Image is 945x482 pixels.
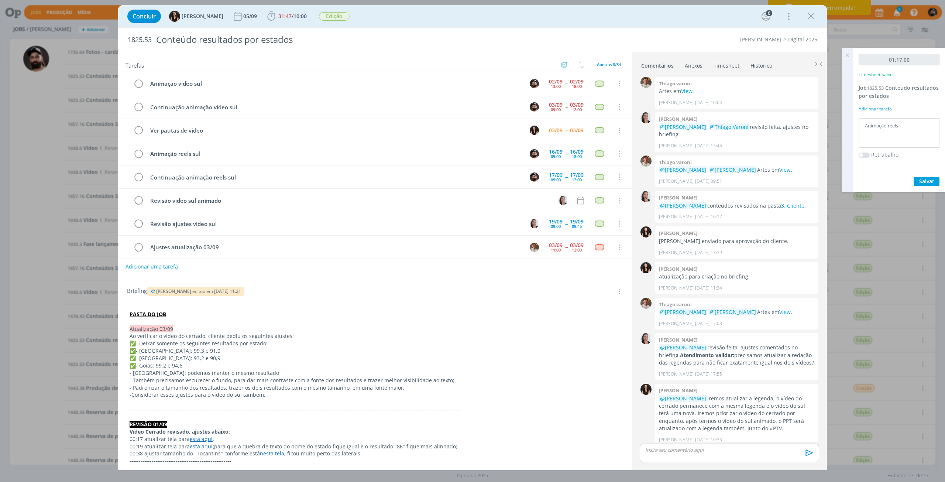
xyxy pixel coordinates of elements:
[659,159,692,165] b: Thiago varoni
[278,13,292,20] span: 31:47
[570,128,584,133] div: 03/09
[130,435,621,443] p: 00:17 atualizar tela para .
[640,155,652,167] img: T
[659,88,815,95] p: Artes em .
[243,14,258,19] div: 05/09
[659,249,694,256] p: [PERSON_NAME]
[130,406,462,413] span: -------------------------------------------------------------------------------------------------...
[130,457,621,465] p: -------------------------------------------------------
[659,116,697,122] b: [PERSON_NAME]
[695,143,722,149] span: [DATE] 13:45
[530,219,539,228] img: C
[565,128,567,133] span: --
[659,308,815,316] p: Artes em .
[549,128,563,133] div: 03/09
[293,13,307,20] span: 10:00
[859,84,939,99] span: Conteúdo resultados por estados
[695,99,722,106] span: [DATE] 10:04
[659,123,815,139] p: revisão feita, ajustes no briefing.
[130,311,166,318] a: PASTA DO JOB
[572,248,582,252] div: 12:00
[147,126,523,135] div: Ver pautas de video
[572,178,582,182] div: 12:00
[570,219,584,224] div: 19/09
[710,308,756,315] span: @[PERSON_NAME]
[551,154,561,158] div: 09:00
[779,308,791,315] a: View
[659,166,815,174] p: Artes em .
[680,352,734,359] strong: Atendimento validar:
[695,178,722,185] span: [DATE] 09:51
[660,166,706,173] span: @[PERSON_NAME]
[549,149,563,154] div: 16/09
[859,71,894,78] p: Timesheet Salvo!
[551,107,561,112] div: 09:00
[659,213,694,220] p: [PERSON_NAME]
[572,154,582,158] div: 18:00
[659,230,697,236] b: [PERSON_NAME]
[130,421,167,428] strong: REVISÃO 01/09
[565,81,567,86] span: --
[127,10,161,23] button: Concluir
[740,36,781,43] a: [PERSON_NAME]
[530,79,539,88] img: B
[570,172,584,178] div: 17/09
[549,172,563,178] div: 17/09
[118,5,827,470] div: dialog
[660,344,706,351] span: @[PERSON_NAME]
[660,123,706,130] span: @[PERSON_NAME]
[710,166,756,173] span: @[PERSON_NAME]
[660,308,706,315] span: @[PERSON_NAME]
[641,59,674,69] a: Comentários
[130,325,173,332] span: Atualização 03/09
[640,226,652,237] img: I
[130,391,621,399] p: -Considerar esses ajustes para o vídeo do sul também.
[570,149,584,154] div: 16/09
[549,102,563,107] div: 03/09
[530,243,539,252] img: T
[182,14,223,19] span: [PERSON_NAME]
[125,260,178,273] button: Adicionar uma tarefa
[597,62,621,67] span: Abertas 8/34
[147,79,523,88] div: Animação vídeo sul
[147,149,523,158] div: Animação reels sul
[565,245,567,250] span: --
[788,36,817,43] a: Digital 2025
[659,437,694,443] p: [PERSON_NAME]
[914,177,939,186] button: Salvar
[214,288,241,294] span: [DATE] 11:21
[565,104,567,109] span: --
[750,59,773,69] a: Histórico
[713,59,740,69] a: Timesheet
[130,332,621,340] p: Ao verificar o vídeo do cerrado, cliente pediu os seguintes ajustes:
[659,273,815,280] p: Atualização para criação no briefing.
[156,288,191,294] span: [PERSON_NAME]
[130,362,136,369] span: ✅
[559,196,568,205] img: C
[871,151,898,158] label: Retrabalho
[659,237,815,245] p: [PERSON_NAME] enviado para aprovação do cliente.
[130,443,621,450] p: 00:19 atualizar tela para (para que a quebra de texto do nome do estado fique igual e o resultado...
[530,172,539,182] img: B
[551,84,561,88] div: 13:00
[685,62,702,69] div: Anexos
[659,80,692,87] b: Thiago varoni
[572,224,582,228] div: 09:45
[530,102,539,112] img: B
[695,285,722,291] span: [DATE] 11:34
[133,13,156,19] span: Concluir
[147,173,523,182] div: Continuação animação reels sul
[695,371,722,377] span: [DATE] 17:55
[659,285,694,291] p: [PERSON_NAME]
[147,243,523,252] div: Ajustes atualização 03/09
[660,395,706,402] span: @[PERSON_NAME]
[640,298,652,309] img: T
[319,12,350,21] button: Edição
[695,437,722,443] span: [DATE] 10:33
[260,450,284,457] a: nesta tela
[529,218,540,229] button: C
[529,101,540,112] button: B
[169,11,180,22] img: I
[695,213,722,220] span: [DATE] 16:17
[551,224,561,228] div: 09:00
